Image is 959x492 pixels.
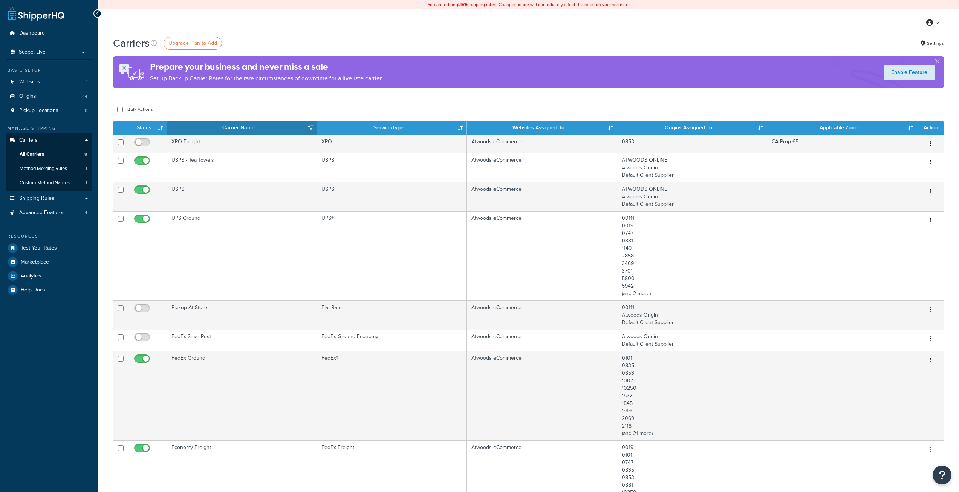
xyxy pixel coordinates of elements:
[85,107,87,114] span: 0
[467,211,617,300] td: Atwoods eCommerce
[317,300,467,330] td: Flat Rate
[6,75,92,89] li: Websites
[168,39,217,47] span: Upgrade Plan to Add
[6,89,92,103] a: Origins 44
[6,26,92,40] a: Dashboard
[86,166,87,172] span: 1
[167,121,317,135] th: Carrier Name: activate to sort column ascending
[8,6,64,21] a: ShipperHQ Home
[167,351,317,440] td: FedEx Ground
[920,38,944,49] a: Settings
[6,162,92,176] li: Method Merging Rules
[317,153,467,182] td: USPS
[467,153,617,182] td: Atwoods eCommerce
[6,75,92,89] a: Websites 1
[6,206,92,220] li: Advanced Features
[317,121,467,135] th: Service/Type: activate to sort column ascending
[617,330,767,351] td: Atwoods Origin Default Client Supplier
[113,36,150,51] h1: Carriers
[19,93,36,100] span: Origins
[317,135,467,153] td: XPO
[467,351,617,440] td: Atwoods eCommerce
[86,180,87,186] span: 1
[21,259,49,265] span: Marketplace
[617,153,767,182] td: ATWOODS ONLINE Atwoods Origin Default Client Supplier
[19,137,38,144] span: Carriers
[82,93,87,100] span: 44
[128,121,167,135] th: Status: activate to sort column ascending
[6,89,92,103] li: Origins
[167,135,317,153] td: XPO Freight
[6,233,92,239] div: Resources
[6,125,92,132] div: Manage Shipping
[317,182,467,211] td: USPS
[6,241,92,255] a: Test Your Rates
[317,211,467,300] td: UPS®
[467,300,617,330] td: Atwoods eCommerce
[617,300,767,330] td: 00111 Atwoods Origin Default Client Supplier
[85,210,87,216] span: 4
[167,153,317,182] td: USPS - Tea Towels
[617,351,767,440] td: 0101 0835 0853 1007 10250 1672 1845 1919 2069 2118 (and 21 more)
[167,211,317,300] td: UPS Ground
[6,133,92,147] a: Carriers
[6,176,92,190] a: Custom Method Names 1
[6,133,92,191] li: Carriers
[20,151,44,158] span: All Carriers
[6,283,92,297] a: Help Docs
[6,162,92,176] a: Method Merging Rules 1
[167,330,317,351] td: FedEx SmartPost
[6,206,92,220] a: Advanced Features 4
[617,121,767,135] th: Origins Assigned To: activate to sort column ascending
[317,351,467,440] td: FedEx®
[317,330,467,351] td: FedEx Ground Economy
[113,104,157,115] button: Bulk Actions
[84,151,87,158] span: 8
[6,104,92,118] a: Pickup Locations 0
[19,210,65,216] span: Advanced Features
[467,121,617,135] th: Websites Assigned To: activate to sort column ascending
[6,147,92,161] a: All Carriers 8
[6,192,92,205] a: Shipping Rules
[467,330,617,351] td: Atwoods eCommerce
[617,135,767,153] td: 0853
[19,49,46,55] span: Scope: Live
[917,121,944,135] th: Action
[458,1,467,8] b: LIVE
[21,245,57,251] span: Test Your Rates
[617,211,767,300] td: 00111 0019 0747 0881 1149 2858 3469 3701 5800 5942 (and 2 more)
[113,56,150,88] img: ad-rules-rateshop-fe6ec290ccb7230408bd80ed9643f0289d75e0ffd9eb532fc0e269fcd187b520.png
[884,65,935,80] a: Enable Feature
[617,182,767,211] td: ATWOODS ONLINE Atwoods Origin Default Client Supplier
[20,180,70,186] span: Custom Method Names
[21,287,45,293] span: Help Docs
[6,255,92,269] a: Marketplace
[6,104,92,118] li: Pickup Locations
[164,37,222,50] a: Upgrade Plan to Add
[167,182,317,211] td: USPS
[467,182,617,211] td: Atwoods eCommerce
[19,195,54,202] span: Shipping Rules
[20,166,67,172] span: Method Merging Rules
[6,176,92,190] li: Custom Method Names
[19,30,45,37] span: Dashboard
[6,147,92,161] li: All Carriers
[19,79,40,85] span: Websites
[767,121,917,135] th: Applicable Zone: activate to sort column ascending
[150,73,383,84] p: Set up Backup Carrier Rates for the rare circumstances of downtime for a live rate carrier.
[21,273,41,279] span: Analytics
[6,269,92,283] a: Analytics
[6,67,92,74] div: Basic Setup
[933,466,951,484] button: Open Resource Center
[150,61,383,73] h4: Prepare your business and never miss a sale
[19,107,58,114] span: Pickup Locations
[167,300,317,330] td: Pickup At Store
[86,79,87,85] span: 1
[767,135,917,153] td: CA Prop 65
